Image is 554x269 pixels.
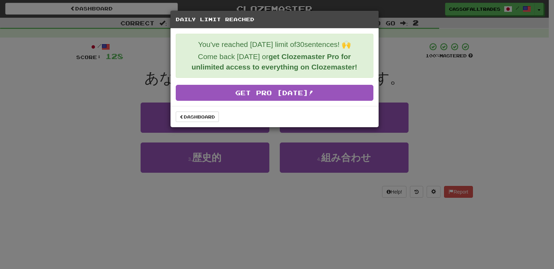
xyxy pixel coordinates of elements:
h5: Daily Limit Reached [176,16,373,23]
p: You've reached [DATE] limit of 30 sentences! 🙌 [181,39,368,50]
a: Get Pro [DATE]! [176,85,373,101]
a: Dashboard [176,112,219,122]
strong: get Clozemaster Pro for unlimited access to everything on Clozemaster! [191,52,357,71]
p: Come back [DATE] or [181,51,368,72]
